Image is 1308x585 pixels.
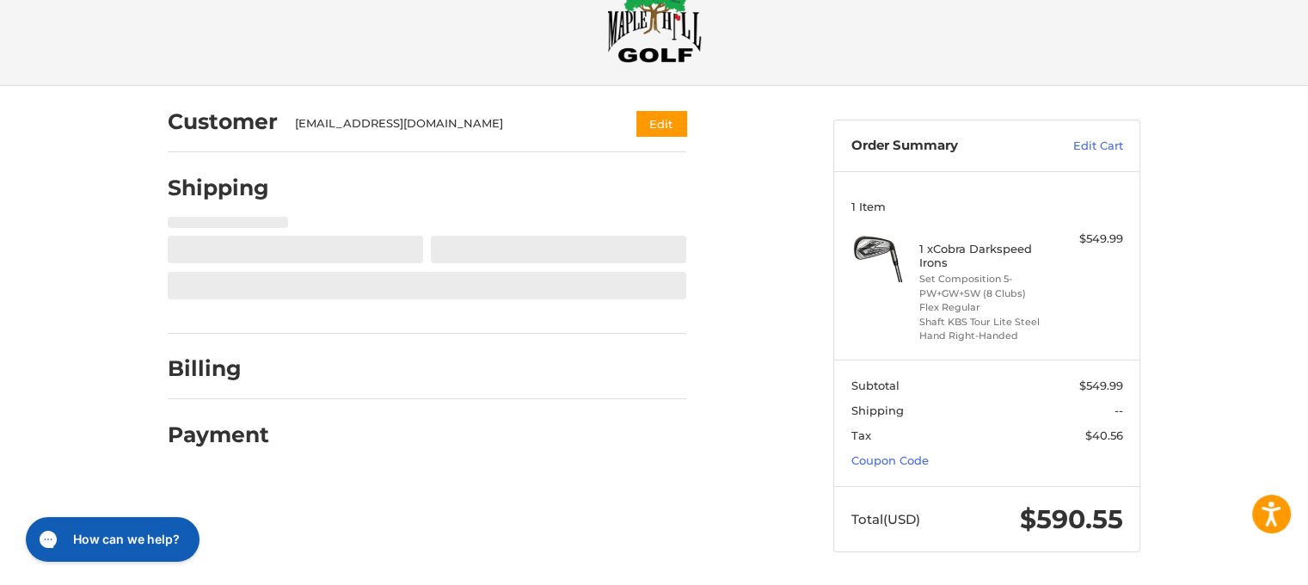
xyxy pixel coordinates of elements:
[919,329,1051,343] li: Hand Right-Handed
[295,115,604,132] div: [EMAIL_ADDRESS][DOMAIN_NAME]
[919,315,1051,329] li: Shaft KBS Tour Lite Steel
[1115,403,1123,417] span: --
[1079,379,1123,392] span: $549.99
[919,300,1051,315] li: Flex Regular
[17,511,204,568] iframe: Gorgias live chat messenger
[919,272,1051,300] li: Set Composition 5-PW+GW+SW (8 Clubs)
[168,422,269,448] h2: Payment
[1085,428,1123,442] span: $40.56
[1020,503,1123,535] span: $590.55
[851,138,1036,155] h3: Order Summary
[851,453,929,467] a: Coupon Code
[1055,231,1123,248] div: $549.99
[168,108,278,135] h2: Customer
[851,379,900,392] span: Subtotal
[168,355,268,382] h2: Billing
[851,200,1123,213] h3: 1 Item
[851,428,871,442] span: Tax
[851,403,904,417] span: Shipping
[636,111,686,136] button: Edit
[1036,138,1123,155] a: Edit Cart
[851,511,920,527] span: Total (USD)
[168,175,269,201] h2: Shipping
[919,242,1051,270] h4: 1 x Cobra Darkspeed Irons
